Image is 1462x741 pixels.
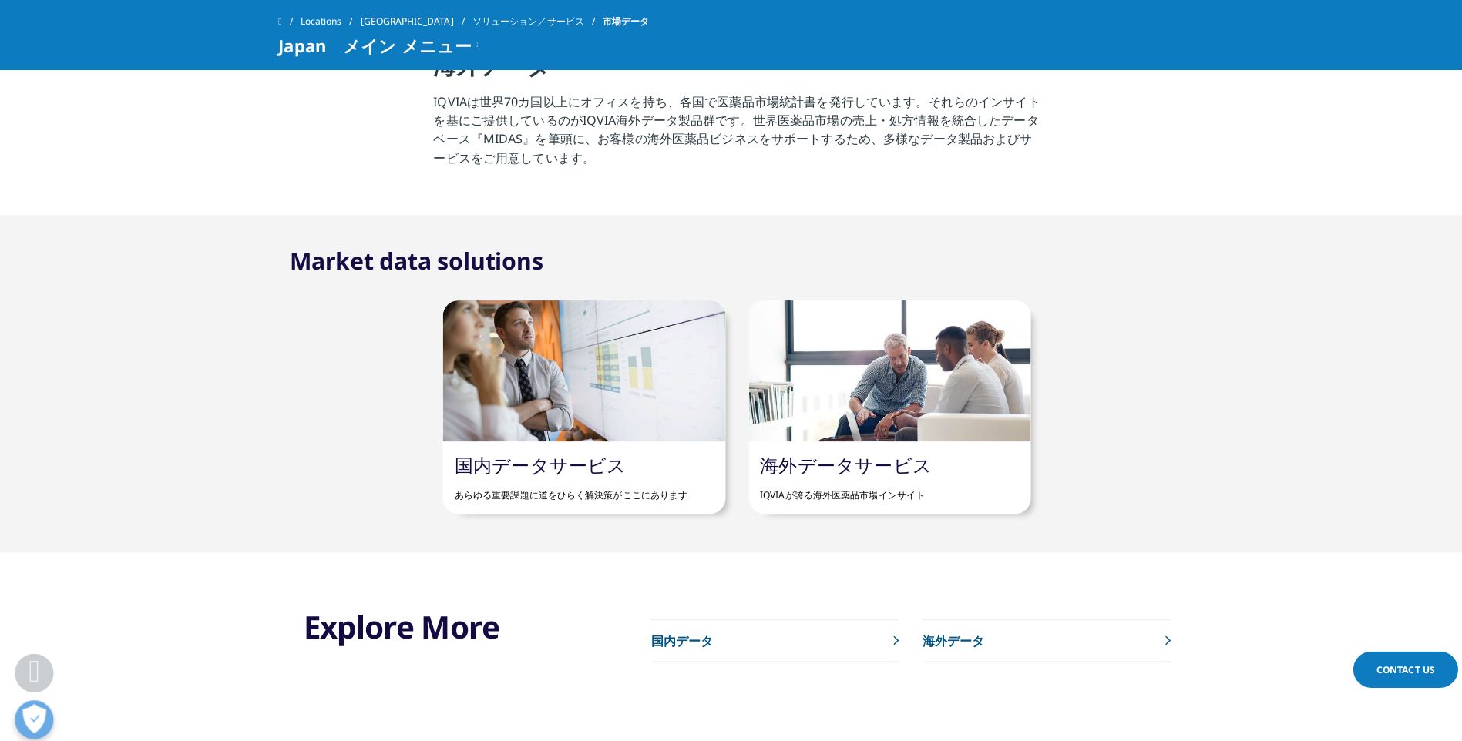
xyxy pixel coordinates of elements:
h2: Market data solutions [288,243,539,274]
h3: Explore More [301,602,559,641]
p: 海外データ [915,626,976,645]
a: Contact Us [1343,646,1447,682]
span: 市場データ [598,8,644,35]
a: 海外データサービス [755,448,925,474]
p: IQVIAが誇る海外医薬品市場インサイト [755,473,1011,498]
span: Japan メイン メニュー [277,35,469,54]
p: あらゆる重要課題に道をひらく解決策がここにあります [451,473,707,498]
a: Locations [298,8,358,35]
p: IQVIAは世界70カ国以上にオフィスを持ち、各国で医薬品市場統計書を発行しています。それらのインサイトを基にご提供しているのがIQVIA海外データ製品群です。世界医薬品市場の売上・処方情報を統... [430,92,1032,175]
button: 優先設定センターを開く [15,695,53,733]
a: 国内データサービス [451,448,621,474]
p: 国内データ [646,626,707,645]
a: 国内データ [646,615,892,657]
a: ソリューション／サービス [469,8,598,35]
span: Contact Us [1366,658,1423,671]
a: [GEOGRAPHIC_DATA] [358,8,469,35]
a: 海外データ [915,615,1161,657]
